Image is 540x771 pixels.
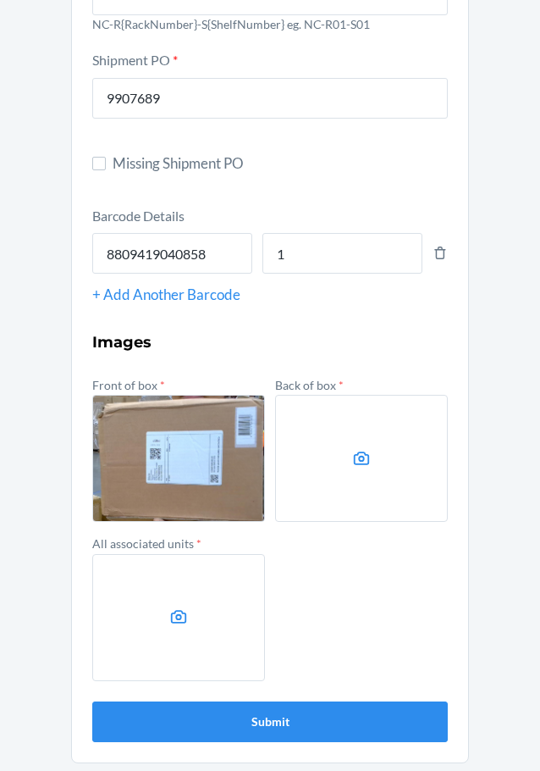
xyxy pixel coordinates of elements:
button: Submit [92,702,448,742]
label: All associated units [92,536,201,551]
input: Barcode [92,233,252,274]
label: Back of box [275,378,344,392]
input: Missing Shipment PO [92,157,106,170]
div: + Add Another Barcode [92,284,448,306]
h3: Images [92,331,448,353]
span: Missing Shipment PO [113,153,448,175]
label: Barcode Details [92,208,185,224]
input: Quantity [262,233,422,274]
label: Shipment PO [92,52,178,68]
label: Front of box [92,378,165,392]
p: NC-R{RackNumber}-S{ShelfNumber} eg. NC-R01-S01 [92,15,448,33]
